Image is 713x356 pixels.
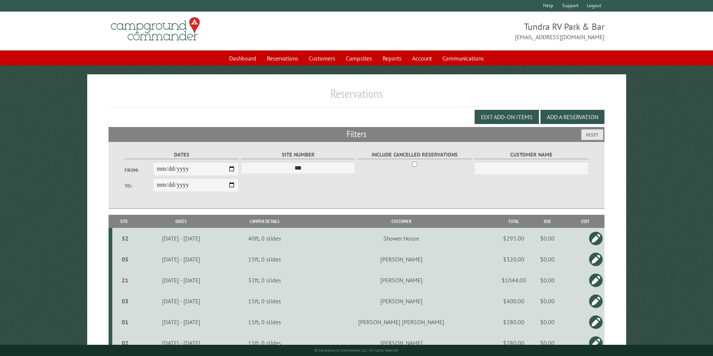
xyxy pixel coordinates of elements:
th: Site [112,215,136,228]
span: Tundra RV Park & Bar [EMAIL_ADDRESS][DOMAIN_NAME] [357,21,605,41]
small: © Campground Commander LLC. All rights reserved. [314,348,399,353]
td: 15ft, 0 slides [226,312,304,332]
div: [DATE] - [DATE] [137,318,225,326]
label: Dates [125,151,239,159]
td: 32ft, 0 slides [226,270,304,291]
td: [PERSON_NAME] [304,291,499,312]
td: [PERSON_NAME] [304,332,499,353]
a: Reports [378,51,406,65]
div: 21 [115,276,135,284]
div: 01 [115,318,135,326]
td: $0.00 [529,270,566,291]
td: $0.00 [529,332,566,353]
label: To: [125,182,153,189]
th: Camper Details [226,215,304,228]
div: 03 [115,297,135,305]
td: 15ft, 0 slides [226,332,304,353]
div: 02 [115,339,135,347]
td: Shower House [304,228,499,249]
td: $280.00 [499,312,529,332]
th: Due [529,215,566,228]
label: Site Number [241,151,355,159]
td: [PERSON_NAME] [304,249,499,270]
td: $400.00 [499,291,529,312]
td: 40ft, 0 slides [226,228,304,249]
td: $295.00 [499,228,529,249]
div: [DATE] - [DATE] [137,235,225,242]
td: $0.00 [529,312,566,332]
a: Communications [438,51,488,65]
label: Customer Name [474,151,588,159]
td: $320.00 [499,249,529,270]
td: [PERSON_NAME] [304,270,499,291]
button: Add a Reservation [540,110,604,124]
td: $0.00 [529,249,566,270]
td: $0.00 [529,291,566,312]
img: Campground Commander [109,15,202,44]
h1: Reservations [109,86,605,107]
th: Customer [304,215,499,228]
td: $1044.00 [499,270,529,291]
td: [PERSON_NAME] [PERSON_NAME] [304,312,499,332]
a: Dashboard [225,51,261,65]
a: Customers [304,51,340,65]
a: Campsites [341,51,377,65]
a: Account [408,51,436,65]
td: 15ft, 0 slides [226,249,304,270]
a: Reservations [262,51,303,65]
h2: Filters [109,127,605,141]
th: Dates [136,215,226,228]
label: From: [125,167,153,174]
div: [DATE] - [DATE] [137,339,225,347]
button: Edit Add-on Items [475,110,539,124]
div: [DATE] - [DATE] [137,297,225,305]
div: [DATE] - [DATE] [137,256,225,263]
div: 05 [115,256,135,263]
div: [DATE] - [DATE] [137,276,225,284]
td: $0.00 [529,228,566,249]
label: Include Cancelled Reservations [358,151,472,159]
td: $280.00 [499,332,529,353]
button: Reset [581,129,603,140]
th: Edit [566,215,604,228]
td: 15ft, 0 slides [226,291,304,312]
th: Total [499,215,529,228]
div: 52 [115,235,135,242]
